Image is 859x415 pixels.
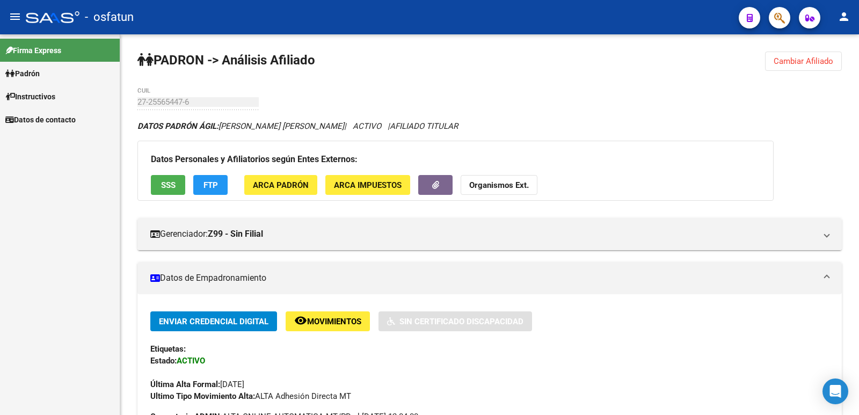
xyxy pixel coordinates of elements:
[5,45,61,56] span: Firma Express
[159,317,268,326] span: Enviar Credencial Digital
[137,53,315,68] strong: PADRON -> Análisis Afiliado
[774,56,833,66] span: Cambiar Afiliado
[150,391,351,401] span: ALTA Adhesión Directa MT
[286,311,370,331] button: Movimientos
[325,175,410,195] button: ARCA Impuestos
[151,152,760,167] h3: Datos Personales y Afiliatorios según Entes Externos:
[193,175,228,195] button: FTP
[5,114,76,126] span: Datos de contacto
[161,180,176,190] span: SSS
[150,272,816,284] mat-panel-title: Datos de Empadronamiento
[307,317,361,326] span: Movimientos
[399,317,523,326] span: Sin Certificado Discapacidad
[150,380,244,389] span: [DATE]
[253,180,309,190] span: ARCA Padrón
[150,380,220,389] strong: Última Alta Formal:
[137,218,842,250] mat-expansion-panel-header: Gerenciador:Z99 - Sin Filial
[203,180,218,190] span: FTP
[838,10,850,23] mat-icon: person
[461,175,537,195] button: Organismos Ext.
[150,344,186,354] strong: Etiquetas:
[334,180,402,190] span: ARCA Impuestos
[378,311,532,331] button: Sin Certificado Discapacidad
[85,5,134,29] span: - osfatun
[9,10,21,23] mat-icon: menu
[5,68,40,79] span: Padrón
[390,121,458,131] span: AFILIADO TITULAR
[150,228,816,240] mat-panel-title: Gerenciador:
[208,228,263,240] strong: Z99 - Sin Filial
[765,52,842,71] button: Cambiar Afiliado
[137,121,458,131] i: | ACTIVO |
[244,175,317,195] button: ARCA Padrón
[137,262,842,294] mat-expansion-panel-header: Datos de Empadronamiento
[137,121,344,131] span: [PERSON_NAME] [PERSON_NAME]
[151,175,185,195] button: SSS
[5,91,55,103] span: Instructivos
[822,378,848,404] div: Open Intercom Messenger
[150,356,177,366] strong: Estado:
[150,311,277,331] button: Enviar Credencial Digital
[294,314,307,327] mat-icon: remove_red_eye
[469,180,529,190] strong: Organismos Ext.
[137,121,219,131] strong: DATOS PADRÓN ÁGIL:
[177,356,205,366] strong: ACTIVO
[150,391,255,401] strong: Ultimo Tipo Movimiento Alta:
